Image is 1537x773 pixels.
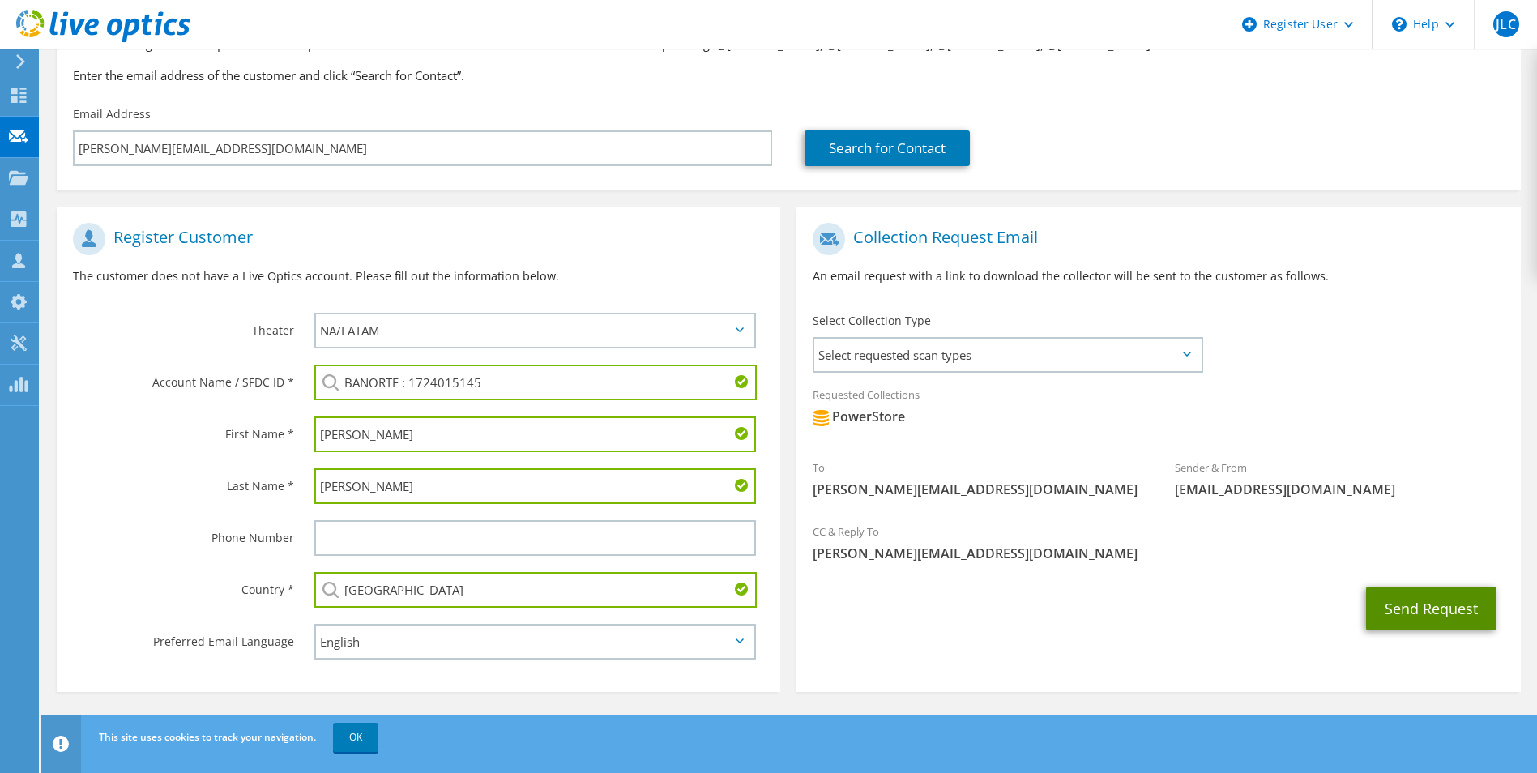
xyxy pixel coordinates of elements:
span: [PERSON_NAME][EMAIL_ADDRESS][DOMAIN_NAME] [813,480,1142,498]
label: Preferred Email Language [73,624,294,650]
label: First Name * [73,416,294,442]
div: Requested Collections [796,378,1520,442]
label: Email Address [73,106,151,122]
span: [PERSON_NAME][EMAIL_ADDRESS][DOMAIN_NAME] [813,545,1504,562]
label: Last Name * [73,468,294,494]
label: Phone Number [73,520,294,546]
p: An email request with a link to download the collector will be sent to the customer as follows. [813,267,1504,285]
div: CC & Reply To [796,515,1520,570]
span: This site uses cookies to track your navigation. [99,730,316,744]
div: To [796,451,1159,506]
span: Select requested scan types [814,339,1200,371]
a: OK [333,723,378,752]
a: Search for Contact [805,130,970,166]
h1: Collection Request Email [813,223,1496,255]
div: PowerStore [813,408,905,426]
span: [EMAIL_ADDRESS][DOMAIN_NAME] [1175,480,1505,498]
p: The customer does not have a Live Optics account. Please fill out the information below. [73,267,764,285]
div: Sender & From [1159,451,1521,506]
label: Country * [73,572,294,598]
label: Select Collection Type [813,313,931,329]
svg: \n [1392,17,1407,32]
label: Account Name / SFDC ID * [73,365,294,391]
span: JLC [1493,11,1519,37]
h3: Enter the email address of the customer and click “Search for Contact”. [73,66,1505,84]
button: Send Request [1366,587,1496,630]
h1: Register Customer [73,223,756,255]
label: Theater [73,313,294,339]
